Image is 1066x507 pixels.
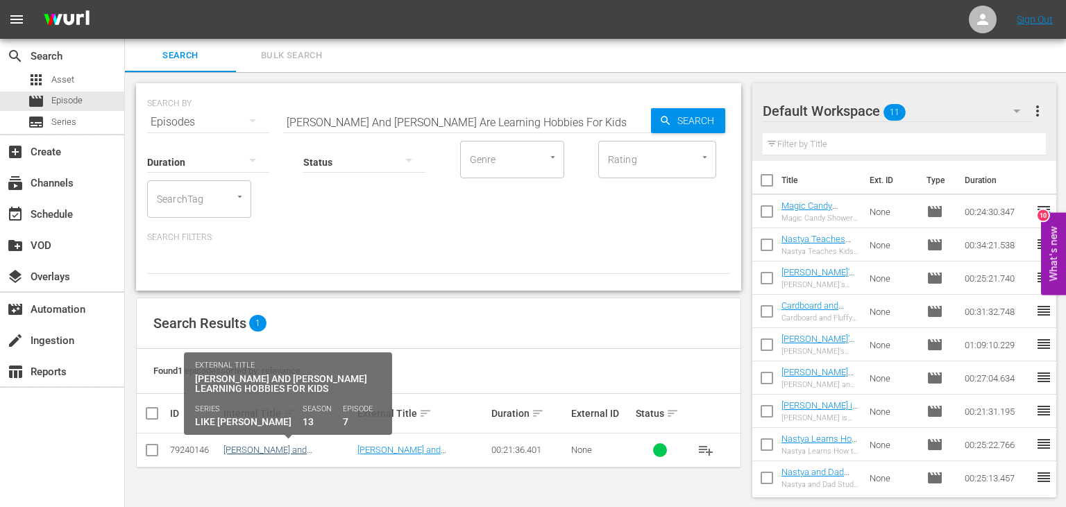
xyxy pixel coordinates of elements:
td: 00:34:21.538 [959,228,1035,261]
td: None [864,295,921,328]
div: [PERSON_NAME]'s Funny Stories with the Magic Fish for Kids [781,280,858,289]
span: 1 [249,315,266,332]
div: 00:21:36.401 [491,445,568,455]
div: 10 [1038,209,1049,221]
span: reorder [1035,302,1052,319]
span: Episode [927,303,943,320]
span: Asset [51,73,74,87]
span: more_vert [1029,103,1046,119]
a: [PERSON_NAME]’s Birthday Celebration Adventure [781,334,854,375]
img: ans4CAIJ8jUAAAAAAAAAAAAAAAAAAAAAAAAgQb4GAAAAAAAAAAAAAAAAAAAAAAAAJMjXAAAAAAAAAAAAAAAAAAAAAAAAgAT5G... [33,3,100,36]
span: Search [133,48,228,64]
span: sort [666,407,679,420]
a: [PERSON_NAME] and [PERSON_NAME] Learning Hobbies for Kids [223,445,326,476]
div: Nastya Learns How to Help Her Parents and Plays with a Sweet Machine [781,447,858,456]
span: reorder [1035,269,1052,286]
span: reorder [1035,369,1052,386]
span: Series [51,115,76,129]
td: None [864,395,921,428]
span: Episode [927,470,943,486]
span: reorder [1035,336,1052,352]
td: None [864,195,921,228]
td: 00:25:21.740 [959,261,1035,295]
td: None [864,261,921,295]
span: reorder [1035,236,1052,252]
span: Episode [927,270,943,286]
td: 00:25:22.766 [959,428,1035,461]
div: 79240146 [170,445,219,455]
a: [PERSON_NAME] and Funny Escape Adventures for Kids [781,367,858,398]
p: Search Filters: [147,232,730,243]
span: Asset [28,71,44,88]
td: 01:09:10.229 [959,328,1035,361]
span: VOD [7,237,24,254]
button: playlist_add [689,433,722,467]
span: Episode [927,403,943,420]
span: Ingestion [7,332,24,349]
span: sort [532,407,544,420]
div: None [571,445,632,455]
div: Default Workspace [763,92,1034,130]
th: Title [781,161,861,200]
div: Internal Title [223,405,353,422]
td: None [864,428,921,461]
span: Automation [7,301,24,318]
span: Create [7,144,24,160]
span: menu [8,11,25,28]
span: reorder [1035,402,1052,419]
a: [PERSON_NAME] and [PERSON_NAME] Learning Hobbies for Kids [357,445,460,476]
span: Episode [51,94,83,108]
div: Cardboard and Fluffy School Adventure for Kids with [PERSON_NAME] [781,313,858,323]
span: Channels [7,175,24,191]
div: Episodes [147,103,269,141]
span: reorder [1035,436,1052,452]
span: Bulk Search [244,48,339,64]
a: Nastya Learns How to Help Her Parents and Plays with a Sweet Machine [781,433,858,475]
button: Open Feedback Widget [1041,212,1066,295]
span: Episode [927,370,943,386]
button: Open [698,151,711,164]
th: Type [918,161,956,200]
span: 11 [883,98,906,127]
span: Episode [927,203,943,220]
span: Episode [927,336,943,353]
button: Search [651,108,725,133]
td: 00:31:32.748 [959,295,1035,328]
div: Magic Candy Shower Adventure with [PERSON_NAME] and Friends [781,214,858,223]
div: Nastya Teaches Kids How to Do School the Right Way [781,247,858,256]
span: reorder [1035,469,1052,485]
div: [PERSON_NAME] and Funny Escape Adventures for Kids [781,380,858,389]
button: more_vert [1029,94,1046,128]
div: Duration [491,405,568,422]
a: [PERSON_NAME] is Celebrating Her 11th Birthday [781,400,858,431]
td: None [864,228,921,261]
button: Open [546,151,559,164]
th: Duration [956,161,1040,200]
th: Ext. ID [861,161,918,200]
a: Nastya Teaches Kids How to Do School the Right Way [781,234,851,275]
span: Search [7,48,24,65]
div: External ID [571,408,632,419]
span: Search [672,108,725,133]
div: ID [170,408,219,419]
a: [PERSON_NAME]'s Funny Stories with the Magic Fish for Kids [781,267,854,309]
span: Episode [927,237,943,253]
td: 00:25:13.457 [959,461,1035,495]
td: None [864,328,921,361]
a: Nastya and Dad Study Local Wild Animals at the Zoo [781,467,856,498]
span: reorder [1035,203,1052,219]
td: 00:21:31.195 [959,395,1035,428]
span: Found 1 episodes sorted by: relevance [153,366,301,376]
div: [PERSON_NAME] is Celebrating Her 11th Birthday [781,413,858,422]
a: Cardboard and Fluffy School Adventure for Kids with [PERSON_NAME] [781,300,853,352]
button: Open [233,190,246,203]
span: playlist_add [697,442,714,458]
span: Reports [7,363,24,380]
div: Status [636,405,685,422]
span: Schedule [7,206,24,223]
span: Series [28,114,44,130]
td: 00:27:04.634 [959,361,1035,395]
div: Nastya and Dad Study Local Wild Animals at the Zoo [781,480,858,489]
div: External Title [357,405,487,422]
td: 00:24:30.347 [959,195,1035,228]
